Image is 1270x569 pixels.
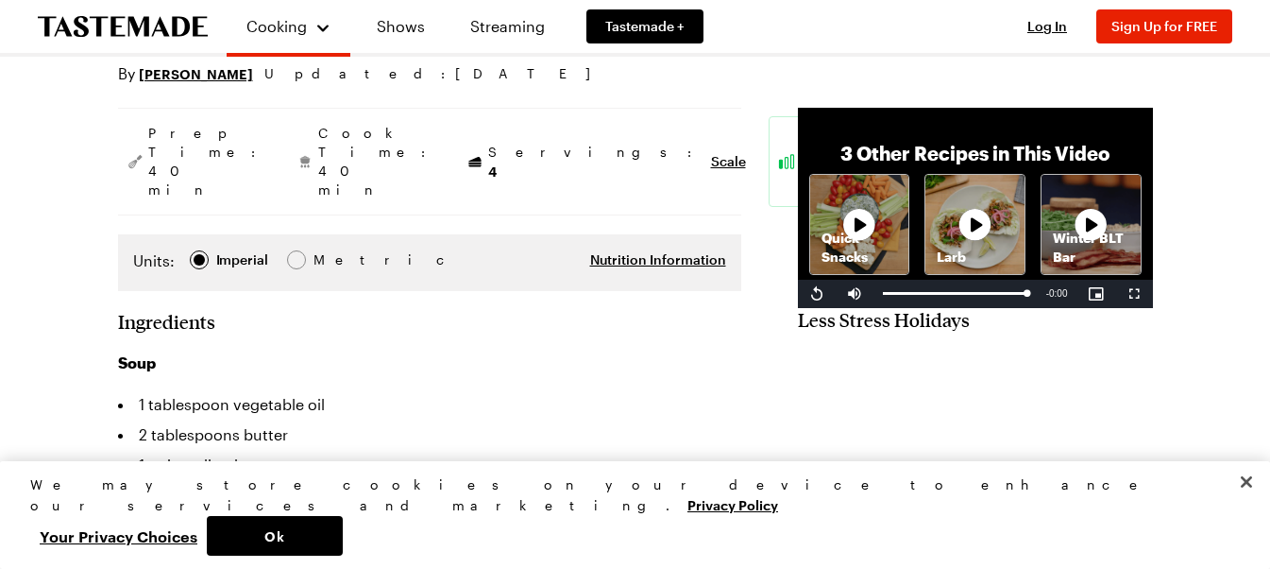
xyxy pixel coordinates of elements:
[30,516,207,556] button: Your Privacy Choices
[883,292,1027,295] div: Progress Bar
[798,308,1153,331] h2: Less Stress Holidays
[488,162,497,180] span: 4
[605,17,685,36] span: Tastemade +
[836,280,873,308] button: Mute
[1041,174,1142,275] a: Winter BLT BarRecipe image thumbnail
[118,389,741,420] li: 1 tablespoon vegetable oil
[488,143,702,181] span: Servings:
[1046,288,1049,299] span: -
[216,250,268,270] div: Imperial
[148,124,265,199] span: Prep Time: 40 min
[1226,461,1267,503] button: Close
[1041,229,1141,267] p: Winter BLT Bar
[1115,280,1153,308] button: Fullscreen
[118,420,741,450] li: 2 tablespoons butter
[30,474,1224,556] div: Privacy
[1009,17,1085,36] button: Log In
[809,174,910,275] a: Quick SnacksRecipe image thumbnail
[216,250,270,270] span: Imperial
[318,124,435,199] span: Cook Time: 40 min
[133,250,175,272] label: Units:
[1027,18,1067,34] span: Log In
[264,63,609,84] span: Updated : [DATE]
[798,280,836,308] button: Replay
[38,16,208,38] a: To Tastemade Home Page
[246,17,307,35] span: Cooking
[313,250,353,270] div: Metric
[139,63,253,84] a: [PERSON_NAME]
[810,229,909,267] p: Quick Snacks
[30,474,1224,516] div: We may store cookies on your device to enhance our services and marketing.
[133,250,353,276] div: Imperial Metric
[586,9,703,43] a: Tastemade +
[687,495,778,513] a: More information about your privacy, opens in a new tab
[1049,288,1067,299] span: 0:00
[207,516,343,556] button: Ok
[924,174,1025,275] a: LarbRecipe image thumbnail
[118,352,741,374] h3: Soup
[1111,18,1217,34] span: Sign Up for FREE
[925,248,1024,267] p: Larb
[711,152,746,171] button: Scale
[118,310,215,333] h2: Ingredients
[840,140,1109,166] p: 3 Other Recipes in This Video
[1096,9,1232,43] button: Sign Up for FREE
[118,450,741,480] li: 1 onion, diced
[313,250,355,270] span: Metric
[1077,280,1115,308] button: Picture-in-Picture
[246,8,331,45] button: Cooking
[590,250,726,269] button: Nutrition Information
[118,62,253,85] p: By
